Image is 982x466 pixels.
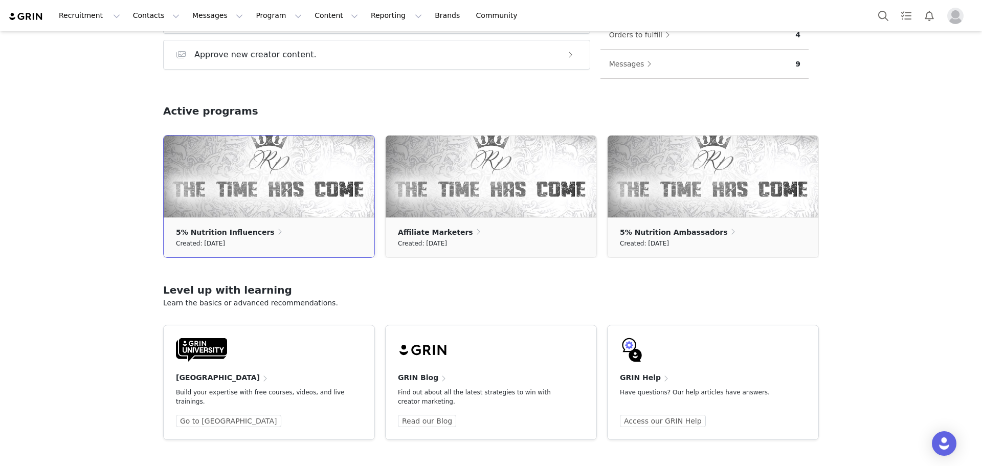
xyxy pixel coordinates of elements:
img: 3182ef57-d907-4d01-84de-4b5fa6519fd1.jpg [608,136,818,217]
button: Notifications [918,4,941,27]
p: 5% Nutrition Ambassadors [620,227,728,238]
button: Orders to fulfill [609,27,675,43]
div: Open Intercom Messenger [932,431,956,456]
h4: GRIN Help [620,372,661,383]
img: placeholder-profile.jpg [947,8,964,24]
a: Read our Blog [398,415,456,427]
p: 4 [795,30,800,40]
h4: GRIN Blog [398,372,438,383]
button: Messages [186,4,249,27]
img: GRIN-help-icon.svg [620,338,644,362]
button: Program [250,4,308,27]
p: 9 [795,59,800,70]
small: Created: [DATE] [398,238,447,249]
button: Contacts [127,4,186,27]
button: Recruitment [53,4,126,27]
a: Go to [GEOGRAPHIC_DATA] [176,415,281,427]
button: Content [308,4,364,27]
p: Affiliate Marketers [398,227,473,238]
img: 4e148101-5a58-4319-a589-e5d8bcfc7669.jpg [386,136,596,217]
p: 5% Nutrition Influencers [176,227,275,238]
img: 50e15d53-5243-4990-8bf9-00c9fe085e2e.jpg [164,136,374,217]
p: Build your expertise with free courses, videos, and live trainings. [176,388,346,406]
a: Brands [429,4,469,27]
h2: Level up with learning [163,282,819,298]
img: grin-logo-black.svg [398,338,449,362]
p: Have questions? Our help articles have answers. [620,388,790,397]
p: Learn the basics or advanced recommendations. [163,298,819,308]
a: Access our GRIN Help [620,415,706,427]
small: Created: [DATE] [620,238,669,249]
h2: Active programs [163,103,258,119]
button: Messages [609,56,657,72]
a: Tasks [895,4,918,27]
button: Reporting [365,4,428,27]
button: Search [872,4,895,27]
button: Approve new creator content. [163,40,590,70]
a: Community [470,4,528,27]
img: GRIN-University-Logo-Black.svg [176,338,227,362]
h3: Approve new creator content. [194,49,317,61]
h4: [GEOGRAPHIC_DATA] [176,372,260,383]
small: Created: [DATE] [176,238,225,249]
button: Profile [941,8,974,24]
p: Find out about all the latest strategies to win with creator marketing. [398,388,568,406]
img: grin logo [8,12,44,21]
